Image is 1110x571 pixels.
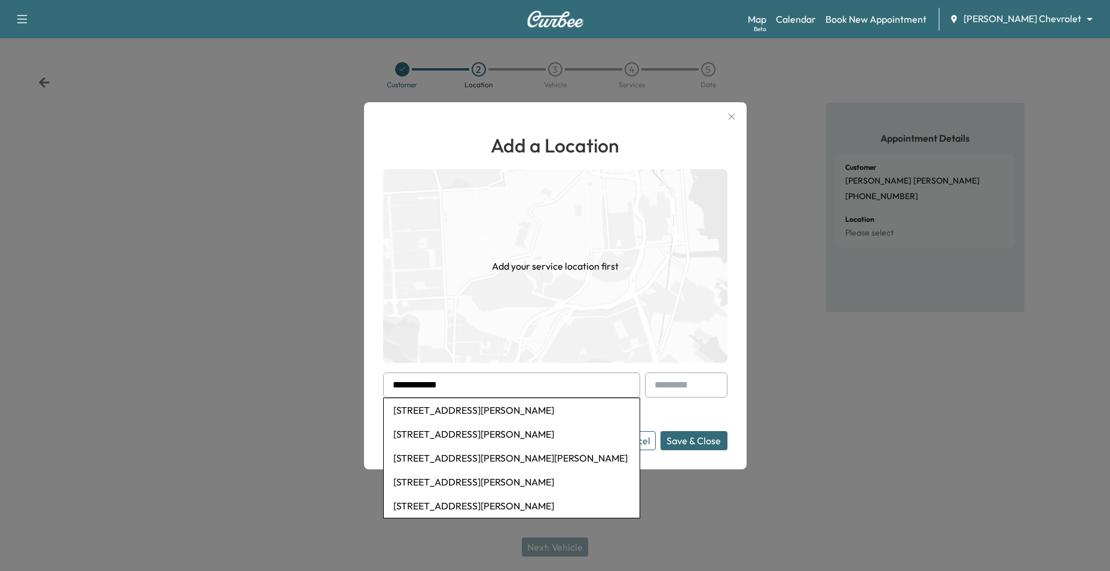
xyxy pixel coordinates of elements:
li: [STREET_ADDRESS][PERSON_NAME][PERSON_NAME] [384,446,640,470]
h1: Add your service location first [492,259,619,273]
div: Beta [754,25,766,33]
h1: Add a Location [383,131,727,160]
img: empty-map-CL6vilOE.png [383,169,727,363]
a: MapBeta [748,12,766,26]
li: [STREET_ADDRESS][PERSON_NAME] [384,494,640,518]
span: [PERSON_NAME] Chevrolet [964,12,1081,26]
a: Calendar [776,12,816,26]
img: Curbee Logo [527,11,584,28]
li: [STREET_ADDRESS][PERSON_NAME] [384,470,640,494]
a: Book New Appointment [825,12,926,26]
li: [STREET_ADDRESS][PERSON_NAME] [384,422,640,446]
li: [STREET_ADDRESS][PERSON_NAME] [384,398,640,422]
button: Save & Close [661,431,727,450]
